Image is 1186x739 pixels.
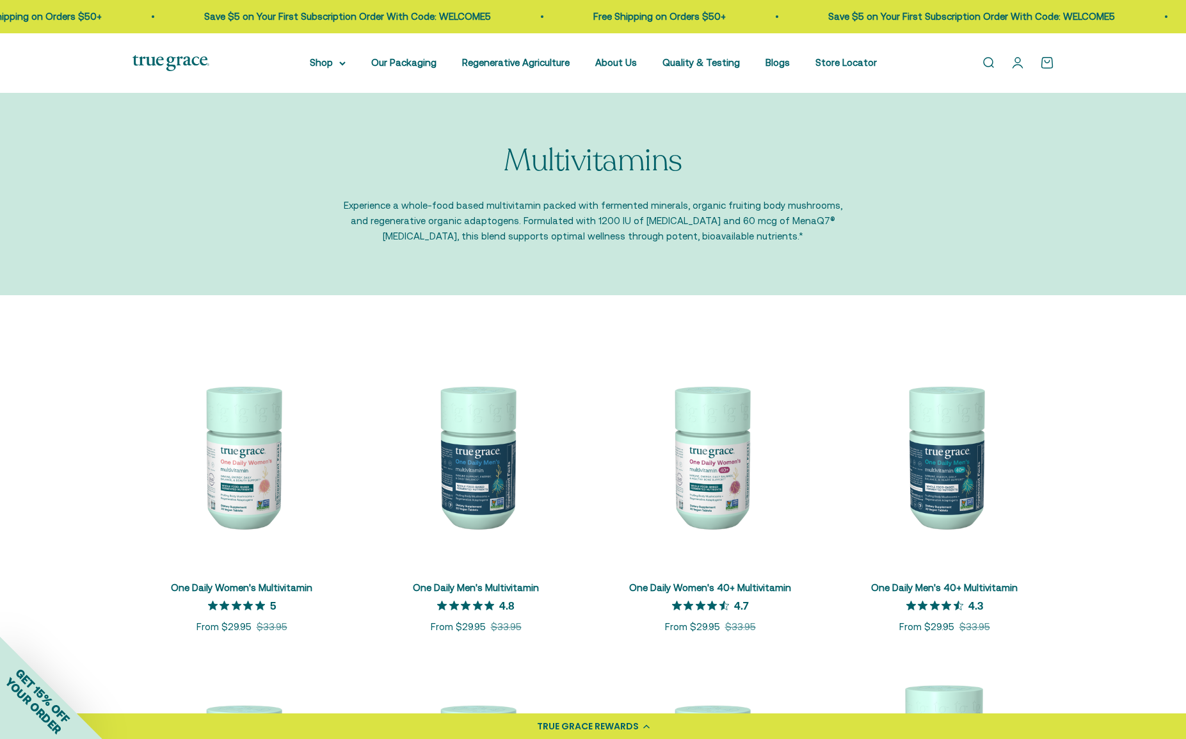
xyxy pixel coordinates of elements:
[13,666,72,726] span: GET 15% OFF
[344,198,843,244] p: Experience a whole-food based multivitamin packed with fermented minerals, organic fruiting body ...
[871,582,1018,593] a: One Daily Men's 40+ Multivitamin
[431,619,486,635] sale-price: From $29.95
[593,11,726,22] a: Free Shipping on Orders $50+
[371,57,437,68] a: Our Packaging
[196,619,252,635] sale-price: From $29.95
[171,582,312,593] a: One Daily Women's Multivitamin
[537,720,639,733] div: TRUE GRACE REWARDS
[662,57,740,68] a: Quality & Testing
[765,57,790,68] a: Blogs
[629,582,791,593] a: One Daily Women's 40+ Multivitamin
[413,582,539,593] a: One Daily Men's Multivitamin
[257,619,287,635] compare-at-price: $33.95
[437,597,499,615] span: 4.8 out 5 stars rating in total 4 reviews
[3,675,64,736] span: YOUR ORDER
[815,57,877,68] a: Store Locator
[208,597,270,615] span: 5 out 5 stars rating in total 4 reviews
[595,57,637,68] a: About Us
[462,57,570,68] a: Regenerative Agriculture
[499,599,515,612] p: 4.8
[270,599,276,612] p: 5
[835,346,1054,565] img: One Daily Men's 40+ Multivitamin
[132,346,351,565] img: We select ingredients that play a concrete role in true health, and we include them at effective ...
[204,9,491,24] p: Save $5 on Your First Subscription Order With Code: WELCOME5
[601,346,820,565] img: Daily Multivitamin for Immune Support, Energy, Daily Balance, and Healthy Bone Support* Vitamin A...
[959,619,990,635] compare-at-price: $33.95
[899,619,954,635] sale-price: From $29.95
[504,144,682,178] p: Multivitamins
[725,619,756,635] compare-at-price: $33.95
[310,55,346,70] summary: Shop
[367,346,586,565] img: One Daily Men's Multivitamin
[968,599,983,612] p: 4.3
[906,597,968,615] span: 4.3 out 5 stars rating in total 3 reviews
[734,599,749,612] p: 4.7
[491,619,522,635] compare-at-price: $33.95
[672,597,734,615] span: 4.7 out 5 stars rating in total 21 reviews
[665,619,720,635] sale-price: From $29.95
[828,9,1115,24] p: Save $5 on Your First Subscription Order With Code: WELCOME5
